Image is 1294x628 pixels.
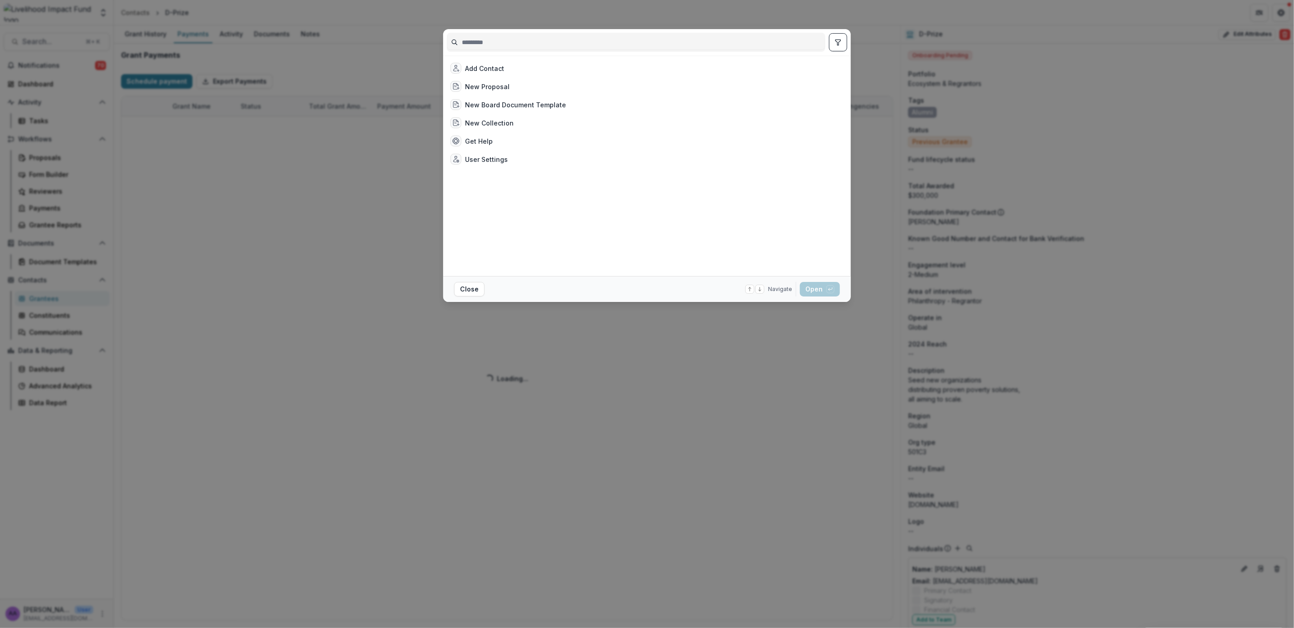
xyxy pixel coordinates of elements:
[465,82,510,91] div: New Proposal
[454,282,485,296] button: Close
[465,155,508,164] div: User Settings
[465,100,566,110] div: New Board Document Template
[768,285,792,293] span: Navigate
[829,33,847,51] button: toggle filters
[465,136,493,146] div: Get Help
[465,64,504,73] div: Add Contact
[465,118,514,128] div: New Collection
[800,282,840,296] button: Open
